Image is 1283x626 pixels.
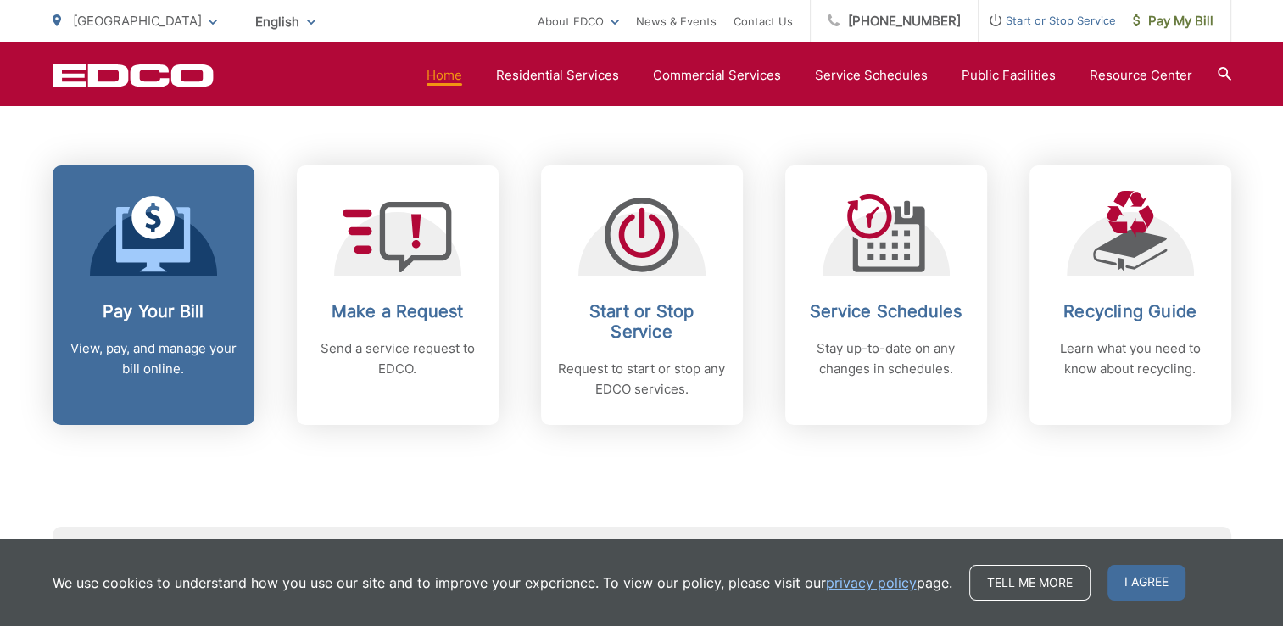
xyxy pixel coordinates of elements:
a: Public Facilities [962,65,1056,86]
a: Service Schedules Stay up-to-date on any changes in schedules. [785,165,987,425]
a: About EDCO [538,11,619,31]
a: Resource Center [1090,65,1192,86]
h2: Start or Stop Service [558,301,726,342]
span: I agree [1107,565,1185,601]
p: View, pay, and manage your bill online. [70,338,237,379]
a: EDCD logo. Return to the homepage. [53,64,214,87]
a: Recycling Guide Learn what you need to know about recycling. [1029,165,1231,425]
a: Tell me more [969,565,1091,601]
a: Make a Request Send a service request to EDCO. [297,165,499,425]
a: News & Events [636,11,717,31]
h2: Make a Request [314,301,482,321]
h2: Service Schedules [802,301,970,321]
span: [GEOGRAPHIC_DATA] [73,13,202,29]
p: We use cookies to understand how you use our site and to improve your experience. To view our pol... [53,573,952,593]
p: Request to start or stop any EDCO services. [558,359,726,400]
p: Learn what you need to know about recycling. [1046,338,1214,379]
a: Residential Services [496,65,619,86]
a: Home [427,65,462,86]
a: Commercial Services [653,65,781,86]
p: Stay up-to-date on any changes in schedules. [802,338,970,379]
h2: Recycling Guide [1046,301,1214,321]
a: Contact Us [734,11,793,31]
p: Send a service request to EDCO. [314,338,482,379]
h2: Pay Your Bill [70,301,237,321]
span: English [243,7,328,36]
span: Pay My Bill [1133,11,1213,31]
a: Service Schedules [815,65,928,86]
a: Pay Your Bill View, pay, and manage your bill online. [53,165,254,425]
a: privacy policy [826,573,917,593]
